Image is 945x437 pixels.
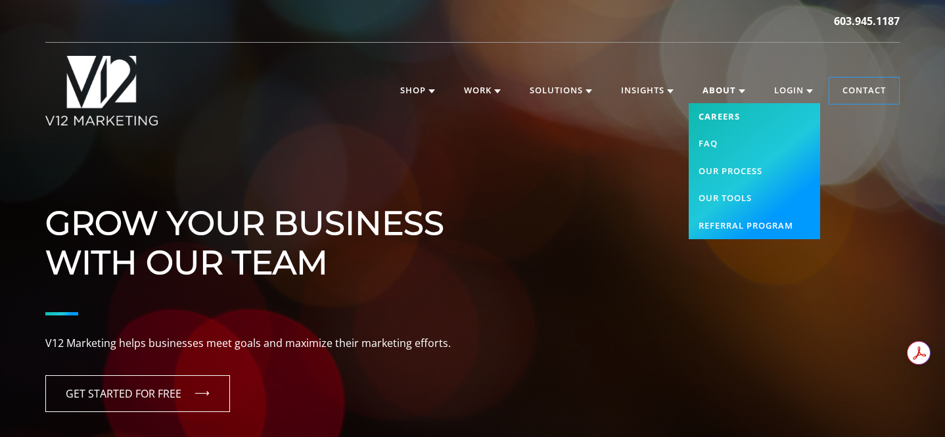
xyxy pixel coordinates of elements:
p: V12 Marketing helps businesses meet goals and maximize their marketing efforts. [45,335,900,352]
img: V12 MARKETING Logo New Hampshire Marketing Agency [45,56,158,126]
a: Careers [689,103,820,131]
a: Solutions [517,78,605,104]
a: Shop [387,78,448,104]
a: 603.945.1187 [834,13,900,29]
a: Our Tools [689,185,820,212]
a: GET STARTED FOR FREE [45,375,230,412]
a: Insights [608,78,687,104]
a: FAQ [689,130,820,158]
h1: Grow Your Business With Our Team [45,164,900,283]
a: Work [451,78,514,104]
iframe: Chat Widget [879,374,945,437]
a: Referral Program [689,212,820,240]
a: Our Process [689,158,820,185]
a: Contact [829,78,899,104]
a: Login [761,78,826,104]
a: About [689,78,758,104]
